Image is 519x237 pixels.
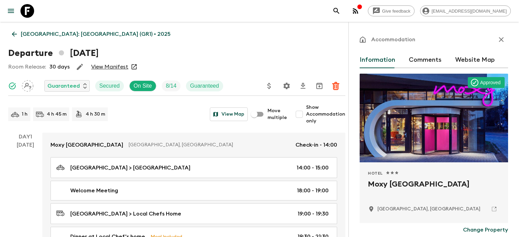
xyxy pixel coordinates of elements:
[280,79,293,93] button: Settings
[4,4,18,18] button: menu
[329,79,343,93] button: Delete
[86,111,105,118] p: 4 h 30 m
[162,80,181,91] div: Trip Fill
[51,141,123,149] p: Moxy [GEOGRAPHIC_DATA]
[368,171,383,176] span: Hotel
[91,63,128,70] a: View Manifest
[8,133,42,141] p: Day 1
[463,226,508,234] p: Change Property
[377,206,480,212] p: Athens, Greece
[22,111,28,118] p: 1 h
[330,4,343,18] button: search adventures
[296,79,310,93] button: Download CSV
[99,82,120,90] p: Secured
[463,223,508,237] button: Change Property
[51,203,337,224] a: [GEOGRAPHIC_DATA] > Local Chefs Home19:00 - 19:30
[42,133,345,157] a: Moxy [GEOGRAPHIC_DATA][GEOGRAPHIC_DATA], [GEOGRAPHIC_DATA]Check-in - 14:00
[360,74,508,162] div: Photo of Moxy Athens City
[134,82,152,90] p: On Site
[420,5,511,16] div: [EMAIL_ADDRESS][DOMAIN_NAME]
[166,82,176,90] p: 8 / 14
[455,52,495,68] button: Website Map
[313,79,326,93] button: Archive (Completed, Cancelled or Unsynced Departures only)
[295,141,337,149] p: Check-in - 14:00
[8,63,46,71] p: Room Release:
[8,27,174,41] a: [GEOGRAPHIC_DATA]: [GEOGRAPHIC_DATA] (GR1) • 2025
[21,30,171,38] p: [GEOGRAPHIC_DATA]: [GEOGRAPHIC_DATA] (GR1) • 2025
[298,210,329,218] p: 19:00 - 19:30
[8,46,99,60] h1: Departure [DATE]
[95,80,124,91] div: Secured
[8,82,16,90] svg: Synced Successfully
[49,63,70,71] p: 30 days
[297,187,329,195] p: 18:00 - 19:00
[210,107,248,121] button: View Map
[47,82,80,90] p: Guaranteed
[51,181,337,201] a: Welcome Meeting18:00 - 19:00
[47,111,67,118] p: 4 h 45 m
[190,82,219,90] p: Guaranteed
[306,104,345,124] span: Show Accommodation only
[409,52,442,68] button: Comments
[371,35,415,44] p: Accommodation
[378,9,414,14] span: Give feedback
[262,79,276,93] button: Update Price, Early Bird Discount and Costs
[70,187,118,195] p: Welcome Meeting
[268,107,287,121] span: Move multiple
[480,79,501,86] p: Approved
[368,179,500,201] h2: Moxy [GEOGRAPHIC_DATA]
[297,164,329,172] p: 14:00 - 15:00
[22,82,33,88] span: Assign pack leader
[368,5,415,16] a: Give feedback
[70,164,190,172] p: [GEOGRAPHIC_DATA] > [GEOGRAPHIC_DATA]
[70,210,181,218] p: [GEOGRAPHIC_DATA] > Local Chefs Home
[428,9,510,14] span: [EMAIL_ADDRESS][DOMAIN_NAME]
[129,142,290,148] p: [GEOGRAPHIC_DATA], [GEOGRAPHIC_DATA]
[129,80,156,91] div: On Site
[360,52,395,68] button: Information
[51,157,337,178] a: [GEOGRAPHIC_DATA] > [GEOGRAPHIC_DATA]14:00 - 15:00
